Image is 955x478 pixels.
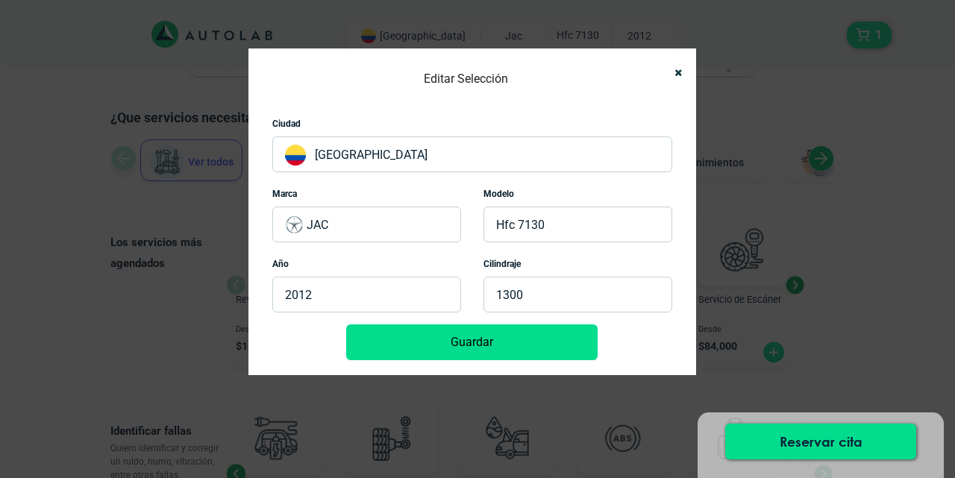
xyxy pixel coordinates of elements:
[483,187,514,201] label: Modelo
[483,257,521,271] label: Cilindraje
[272,257,289,271] label: Año
[272,136,672,172] p: [GEOGRAPHIC_DATA]
[483,207,672,242] p: HFC 7130
[346,324,598,360] button: Guardar
[272,187,297,201] label: Marca
[725,424,916,459] button: Reservar cita
[660,56,684,89] button: Close
[483,277,672,312] p: 1300
[424,68,508,90] h4: Editar Selección
[272,117,301,130] label: Ciudad
[272,277,461,312] p: 2012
